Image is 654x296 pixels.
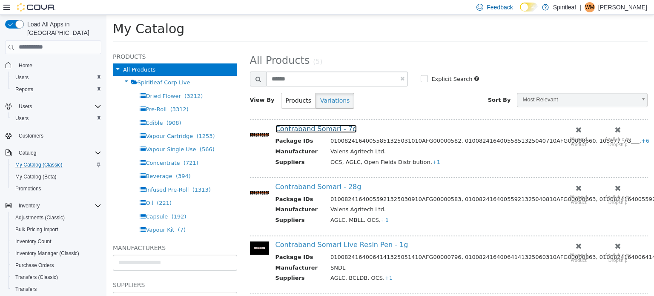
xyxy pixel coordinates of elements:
span: Bulk Pricing Import [12,224,101,235]
span: Customers [15,130,101,141]
span: +1 [278,260,286,266]
a: My Catalog (Classic) [12,160,66,170]
button: Inventory [2,200,105,212]
span: Home [15,60,101,71]
img: 150 [143,168,163,187]
span: Oil [39,185,46,191]
button: Purchase Orders [9,259,105,271]
th: Package IDs [169,180,218,191]
small: Available by Dropship [499,180,525,190]
span: Users [19,103,32,110]
button: Users [9,72,105,83]
a: Contraband Somari - 28g [169,168,255,176]
small: Available by Dropship [499,238,525,248]
small: (5) [207,43,216,51]
span: (1253) [90,118,108,124]
span: All Products [17,52,49,58]
span: Feedback [487,3,513,11]
small: Mapped Product [464,180,481,190]
span: 01008241640064141325051410AFG00000796, 01008241640064141325060310AFG00000863, 0100824164006414132... [224,239,634,245]
span: Users [15,115,29,122]
span: +1 [274,202,282,208]
button: Inventory Count [9,236,105,247]
button: Adjustments (Classic) [9,212,105,224]
span: Transfers [12,284,101,294]
span: Users [12,72,101,83]
span: Inventory Count [15,238,52,245]
span: AGLC, MBLL, OCS, [224,202,282,208]
span: Purchase Orders [12,260,101,270]
a: Contraband Somari - 7g [169,110,251,118]
th: Manufacturer [169,249,218,259]
span: Customers [19,132,43,139]
span: +1 [326,144,334,150]
span: Transfers [15,286,37,293]
span: (721) [77,145,92,151]
span: All Products [143,40,204,52]
span: (1313) [86,172,104,178]
a: Customers [15,131,47,141]
span: Users [15,101,101,112]
button: Home [2,59,105,72]
span: 01008241640055851325031010AFG00000582, 01008241640055851325040710AFG00000660, 105677_7G___, [224,123,543,129]
span: Pre-Roll [39,91,60,98]
th: Suppliers [169,259,218,270]
h5: Products [6,37,131,47]
span: Most Relevant [411,78,530,92]
a: Reports [12,84,37,95]
button: Transfers (Classic) [9,271,105,283]
input: Dark Mode [520,3,538,11]
button: Bulk Pricing Import [9,224,105,236]
span: Load All Apps in [GEOGRAPHIC_DATA] [24,20,101,37]
button: Customers [2,129,105,142]
span: Promotions [15,185,41,192]
span: Users [15,74,29,81]
span: Inventory Manager (Classic) [12,248,101,259]
span: (3312) [64,91,82,98]
span: Vapour Cartridge [39,118,86,124]
span: Home [19,62,32,69]
th: Suppliers [169,201,218,212]
a: Adjustments (Classic) [12,213,68,223]
button: Users [2,101,105,112]
span: Purchase Orders [15,262,54,269]
span: (192) [65,198,80,205]
span: My Catalog (Beta) [12,172,101,182]
span: Concentrate [39,145,73,151]
span: Beverage [39,158,66,164]
button: Inventory Manager (Classic) [9,247,105,259]
p: [PERSON_NAME] [598,2,647,12]
td: SNDL [218,249,640,259]
span: Dried Flower [39,78,74,84]
span: My Catalog (Beta) [15,173,57,180]
span: (908) [60,105,75,111]
span: Catalog [19,149,36,156]
span: Promotions [12,184,101,194]
button: Catalog [15,148,40,158]
button: Users [15,101,35,112]
span: Edible [39,105,56,111]
th: Manufacturer [169,132,218,143]
a: Bulk Pricing Import [12,224,62,235]
th: Manufacturer [169,190,218,201]
button: Promotions [9,183,105,195]
button: My Catalog (Classic) [9,159,105,171]
span: Inventory Count [12,236,101,247]
span: AGLC, BCLDB, OCS, [224,260,286,266]
h5: Manufacturers [6,228,131,238]
button: Transfers [9,283,105,295]
span: My Catalog (Classic) [12,160,101,170]
p: Spiritleaf [553,2,576,12]
th: Package IDs [169,122,218,132]
a: Inventory Count [12,236,55,247]
span: My Catalog [6,6,78,21]
button: Catalog [2,147,105,159]
small: Mapped Product [464,122,481,132]
img: Cova [17,3,55,11]
a: Transfers [12,284,40,294]
span: (566) [93,131,108,138]
span: Vapour Kit [39,212,68,218]
span: (3212) [78,78,96,84]
button: Products [175,78,209,94]
div: Wanda M [585,2,595,12]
